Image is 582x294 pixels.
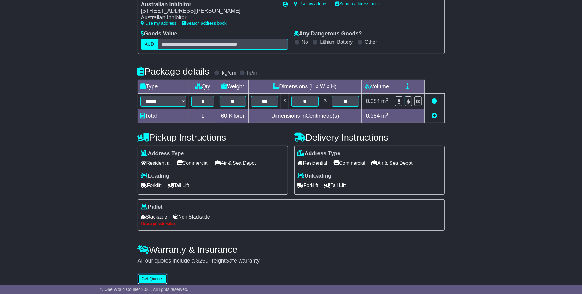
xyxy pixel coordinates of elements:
td: Weight [217,80,249,93]
td: Total [138,109,189,123]
span: Forklift [141,181,162,190]
label: Goods Value [141,31,177,37]
span: Commercial [177,158,209,168]
label: Unloading [298,173,332,179]
label: Address Type [141,150,184,157]
span: m [381,113,388,119]
a: Add new item [432,113,437,119]
sup: 3 [386,97,388,102]
span: 60 [221,113,227,119]
h4: Delivery Instructions [294,132,445,142]
span: Tail Lift [168,181,189,190]
a: Remove this item [432,98,437,104]
h4: Warranty & Insurance [138,244,445,255]
label: No [302,39,308,45]
label: Address Type [298,150,341,157]
span: Residential [141,158,171,168]
div: All our quotes include a $ FreightSafe warranty. [138,258,445,264]
span: Air & Sea Depot [371,158,413,168]
span: Stackable [141,212,167,222]
div: Australian Inhibitor [141,1,277,8]
td: x [321,93,329,109]
span: 250 [199,258,209,264]
a: Use my address [141,21,176,26]
span: © One World Courier 2025. All rights reserved. [100,287,188,292]
h4: Package details | [138,66,214,76]
span: Tail Lift [324,181,346,190]
td: Dimensions (L x W x H) [248,80,362,93]
td: Volume [362,80,392,93]
td: Type [138,80,189,93]
td: 1 [189,109,217,123]
label: lb/in [247,70,257,76]
div: Please provide value [141,222,441,226]
span: 0.384 [366,98,380,104]
label: Loading [141,173,169,179]
label: Other [365,39,377,45]
div: [STREET_ADDRESS][PERSON_NAME] [141,8,277,14]
label: Lithium Battery [320,39,353,45]
td: x [281,93,289,109]
td: Qty [189,80,217,93]
h4: Pickup Instructions [138,132,288,142]
span: 0.384 [366,113,380,119]
td: Dimensions in Centimetre(s) [248,109,362,123]
button: Get Quotes [138,274,168,284]
label: Pallet [141,204,163,211]
span: Non Stackable [173,212,210,222]
span: m [381,98,388,104]
a: Use my address [294,1,330,6]
span: Commercial [333,158,365,168]
div: Australian Inhibitor [141,14,277,21]
a: Search address book [183,21,227,26]
a: Search address book [336,1,380,6]
span: Air & Sea Depot [215,158,256,168]
label: Any Dangerous Goods? [294,31,362,37]
span: Residential [298,158,327,168]
td: Kilo(s) [217,109,249,123]
label: AUD [141,39,158,50]
label: kg/cm [222,70,236,76]
sup: 3 [386,112,388,116]
span: Forklift [298,181,318,190]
